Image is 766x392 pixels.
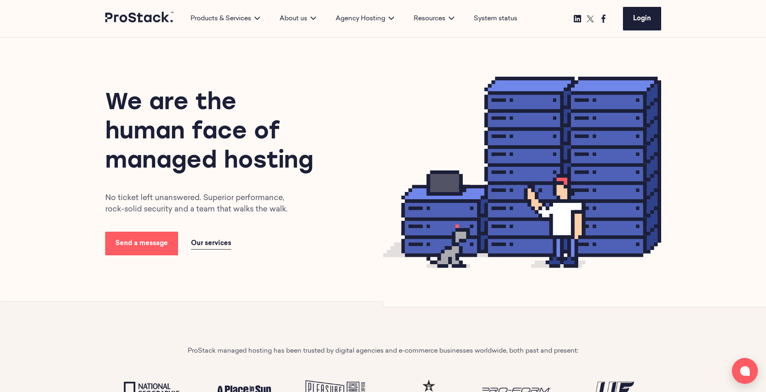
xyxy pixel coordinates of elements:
div: Products & Services [181,14,270,24]
span: Login [633,15,651,22]
button: Open chat window [732,358,758,384]
h1: We are the human face of managed hosting [105,89,318,177]
p: ProStack managed hosting has been trusted by digital agencies and e-commerce businesses worldwide... [188,346,578,356]
div: Resources [404,14,464,24]
span: Our services [191,240,231,247]
a: Prostack logo [105,12,174,26]
a: Our services [191,238,231,250]
span: Send a message [115,240,168,247]
div: About us [270,14,326,24]
div: Agency Hosting [326,14,404,24]
a: System status [474,14,517,24]
p: No ticket left unanswered. Superior performance, rock-solid security and a team that walks the walk. [105,193,297,215]
a: Send a message [105,232,178,255]
a: Login [623,7,661,30]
